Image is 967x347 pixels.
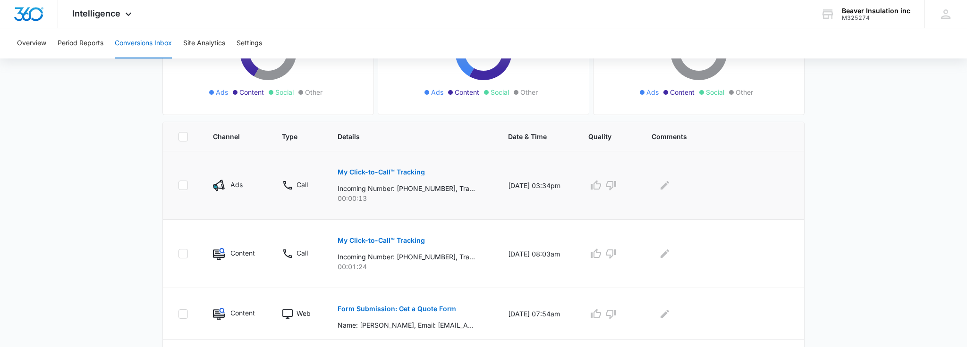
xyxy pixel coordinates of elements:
[216,87,228,97] span: Ads
[431,87,443,97] span: Ads
[338,237,425,244] p: My Click-to-Call™ Tracking
[736,87,753,97] span: Other
[338,320,475,330] p: Name: [PERSON_NAME], Email: [EMAIL_ADDRESS][DOMAIN_NAME], Phone: [PHONE_NUMBER], Which services a...
[297,308,311,318] p: Web
[17,28,46,58] button: Overview
[58,28,103,58] button: Period Reports
[230,248,255,258] p: Content
[338,132,472,141] span: Details
[338,169,425,175] p: My Click-to-Call™ Tracking
[706,87,724,97] span: Social
[670,87,695,97] span: Content
[338,193,486,203] p: 00:00:13
[230,180,243,190] p: Ads
[305,87,322,97] span: Other
[297,248,308,258] p: Call
[657,178,672,193] button: Edit Comments
[338,183,475,193] p: Incoming Number: [PHONE_NUMBER], Tracking Number: [PHONE_NUMBER], Ring To: [PHONE_NUMBER], Caller...
[497,151,577,220] td: [DATE] 03:34pm
[213,132,246,141] span: Channel
[115,28,172,58] button: Conversions Inbox
[491,87,509,97] span: Social
[338,262,486,272] p: 00:01:24
[497,288,577,340] td: [DATE] 07:54am
[338,161,425,183] button: My Click-to-Call™ Tracking
[239,87,264,97] span: Content
[338,297,456,320] button: Form Submission: Get a Quote Form
[282,132,301,141] span: Type
[338,252,475,262] p: Incoming Number: [PHONE_NUMBER], Tracking Number: [PHONE_NUMBER], Ring To: [PHONE_NUMBER], Caller...
[338,306,456,312] p: Form Submission: Get a Quote Form
[657,246,672,261] button: Edit Comments
[183,28,225,58] button: Site Analytics
[497,220,577,288] td: [DATE] 08:03am
[842,15,910,21] div: account id
[842,7,910,15] div: account name
[455,87,479,97] span: Content
[652,132,775,141] span: Comments
[520,87,538,97] span: Other
[657,306,672,322] button: Edit Comments
[72,8,120,18] span: Intelligence
[338,229,425,252] button: My Click-to-Call™ Tracking
[275,87,294,97] span: Social
[588,132,615,141] span: Quality
[230,308,255,318] p: Content
[237,28,262,58] button: Settings
[646,87,659,97] span: Ads
[297,180,308,190] p: Call
[508,132,552,141] span: Date & Time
